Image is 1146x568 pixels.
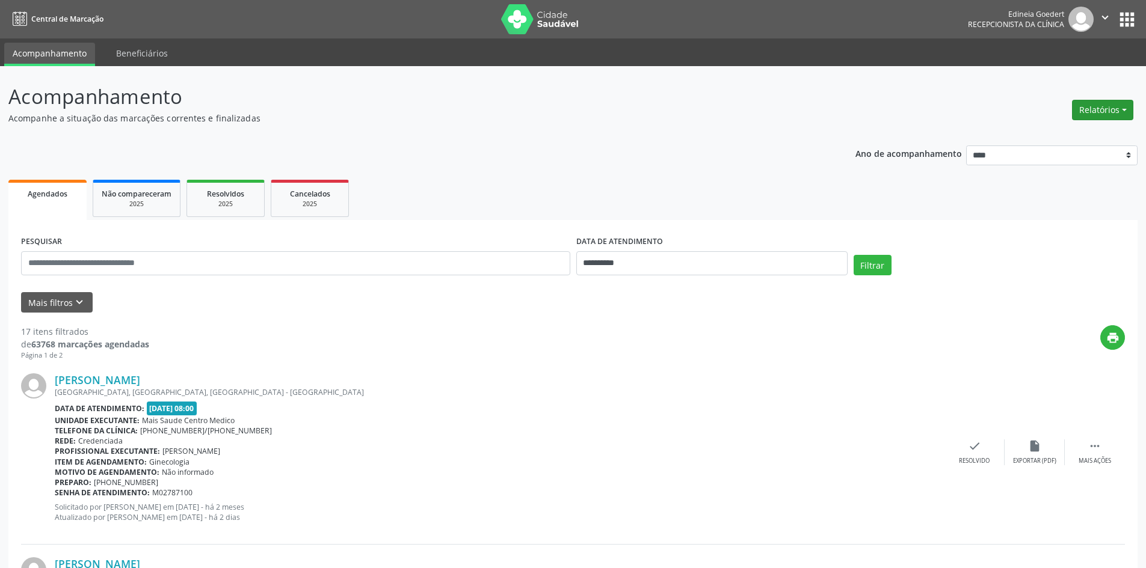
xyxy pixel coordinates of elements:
img: img [1068,7,1094,32]
button: Relatórios [1072,100,1133,120]
div: [GEOGRAPHIC_DATA], [GEOGRAPHIC_DATA], [GEOGRAPHIC_DATA] - [GEOGRAPHIC_DATA] [55,387,944,397]
span: [PHONE_NUMBER]/[PHONE_NUMBER] [140,426,272,436]
p: Ano de acompanhamento [855,145,962,160]
span: M02787100 [152,487,193,498]
span: [DATE] 08:00 [147,402,197,415]
div: Página 1 de 2 [21,350,149,361]
div: de [21,338,149,350]
i: keyboard_arrow_down [73,296,86,309]
b: Unidade executante: [55,415,140,426]
span: Recepcionista da clínica [968,19,1064,29]
button: Filtrar [854,255,892,275]
b: Motivo de agendamento: [55,467,159,477]
strong: 63768 marcações agendadas [31,338,149,350]
i: insert_drive_file [1028,439,1041,453]
img: img [21,373,46,399]
span: Não compareceram [102,189,171,199]
span: Cancelados [290,189,330,199]
span: Ginecologia [149,457,189,467]
div: Exportar (PDF) [1013,457,1056,465]
button: print [1100,325,1125,350]
div: 17 itens filtrados [21,325,149,338]
span: Mais Saude Centro Medico [142,415,235,426]
span: Credenciada [78,436,123,446]
span: [PERSON_NAME] [162,446,220,456]
p: Acompanhe a situação das marcações correntes e finalizadas [8,112,799,124]
b: Rede: [55,436,76,446]
span: Agendados [28,189,67,199]
span: Resolvidos [207,189,244,199]
button: apps [1117,9,1138,30]
button:  [1094,7,1117,32]
b: Telefone da clínica: [55,426,138,436]
i:  [1098,11,1112,24]
b: Item de agendamento: [55,457,147,467]
a: [PERSON_NAME] [55,373,140,386]
span: [PHONE_NUMBER] [94,477,158,487]
div: 2025 [102,200,171,209]
div: 2025 [196,200,256,209]
div: Mais ações [1079,457,1111,465]
i:  [1088,439,1101,453]
p: Solicitado por [PERSON_NAME] em [DATE] - há 2 meses Atualizado por [PERSON_NAME] em [DATE] - há 2... [55,502,944,522]
button: Mais filtroskeyboard_arrow_down [21,292,93,313]
div: 2025 [280,200,340,209]
i: print [1106,331,1120,344]
b: Profissional executante: [55,446,160,456]
span: Não informado [162,467,214,477]
a: Acompanhamento [4,43,95,66]
b: Data de atendimento: [55,403,144,414]
p: Acompanhamento [8,82,799,112]
span: Central de Marcação [31,14,103,24]
div: Resolvido [959,457,990,465]
a: Central de Marcação [8,9,103,29]
i: check [968,439,981,453]
label: PESQUISAR [21,233,62,251]
a: Beneficiários [108,43,176,64]
b: Preparo: [55,477,91,487]
div: Edineia Goedert [968,9,1064,19]
label: DATA DE ATENDIMENTO [576,233,663,251]
b: Senha de atendimento: [55,487,150,498]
